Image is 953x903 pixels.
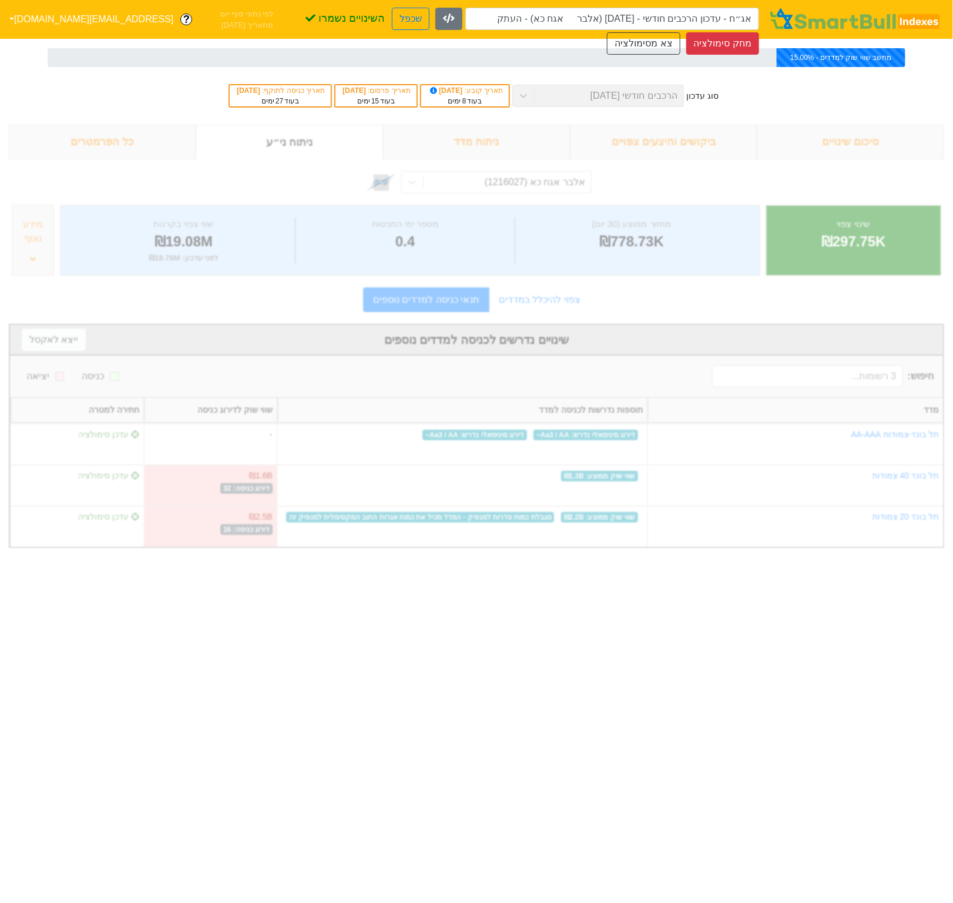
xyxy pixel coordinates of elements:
div: בעוד ימים [341,96,411,106]
div: תאריך כניסה לתוקף : [236,85,325,96]
button: מחק סימולציה [686,32,759,55]
span: 8 [462,97,467,105]
a: צפוי להיכלל במדדים [489,288,590,312]
span: שווי שוק ממוצע : ₪2.2B [561,512,638,523]
span: 27 [276,97,283,105]
span: ? [183,12,190,28]
span: לפי נתוני סוף יום מתאריך [DATE] [199,8,273,31]
span: עדכן סימולציה [78,430,139,439]
div: תאריך קובע : [427,85,503,96]
div: שווי צפוי בקרנות [75,218,292,231]
div: Toggle SortBy [648,398,943,422]
div: ניתוח ני״ע [196,125,382,159]
a: תנאי כניסה למדדים נוספים [363,287,489,312]
div: סיכום שינויים [757,125,944,159]
div: שינויים נדרשים לכניסה למדדים נוספים [22,331,931,349]
button: צא מסימולציה [607,32,680,55]
div: ₪1.6B [249,470,273,482]
span: [DATE] [237,86,262,95]
div: יציאה [26,369,49,383]
span: שווי שוק ממוצע : ₪1.3B [561,471,638,481]
input: 3 רשומות... [712,365,902,387]
a: תל בונד 40 צמודות [873,471,939,480]
span: 15 [371,97,379,105]
a: תל בונד 20 צמודות [873,512,939,521]
div: Toggle SortBy [278,398,647,422]
div: ₪778.73K [518,231,745,252]
div: אלבר אגח כא (1216027) [485,175,585,189]
div: - [143,423,277,464]
span: דירוג כניסה: 32 [220,483,273,494]
div: מחשב שווי שוק למדדים - 15.00% [777,48,905,67]
span: מגבלת כמות סדרות למנפיק - המדד מכיל את כמות אגרות החוב המקסימלית למנפיק זה [286,512,554,523]
div: ₪2.5B [249,511,273,523]
input: אג״ח - עדכון הרכבים חודשי - 29/09/25 (אלבר אגח כא) [465,8,759,30]
button: שכפל [392,8,429,30]
div: מידע נוסף [15,218,51,246]
span: חיפוש : [712,365,934,387]
img: SmartBull [768,8,944,31]
div: בעוד ימים [236,96,325,106]
div: ₪19.08M [75,231,292,252]
div: מחזור ממוצע (30 יום) [518,218,745,231]
img: tase link [366,167,397,198]
div: בעוד ימים [427,96,503,106]
div: מספר ימי התכסות [298,218,512,231]
div: ביקושים והיצעים צפויים [570,125,757,159]
span: עדכן סימולציה [78,512,139,521]
button: Copy Simulation ID [435,8,462,30]
span: [DATE] [428,86,465,95]
div: Toggle SortBy [11,398,143,422]
span: עדכן סימולציה [78,471,139,480]
div: תאריך פרסום : [341,85,411,96]
span: [DATE] [343,86,368,95]
span: דירוג כניסה: 16 [220,524,273,535]
div: ניתוח מדד [383,125,570,159]
span: דירוג מינימאלי נדרש : Aa3 / AA− [422,430,527,440]
span: דירוג מינימאלי נדרש : Aa3 / AA− [533,430,638,440]
div: סוג עדכון [686,90,719,102]
div: ₪297.75K [781,231,926,252]
div: Toggle SortBy [145,398,277,422]
div: כניסה [82,369,104,383]
button: ייצא לאקסל [22,329,86,351]
a: תל בונד-צמודות AA-AAA [851,430,939,439]
div: 0.4 [298,231,512,252]
div: לפני עדכון : ₪18.78M [75,252,292,264]
div: שינוי צפוי [781,218,926,231]
span: השינויים נשמרו [306,11,385,26]
div: כל הפרמטרים [9,125,196,159]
